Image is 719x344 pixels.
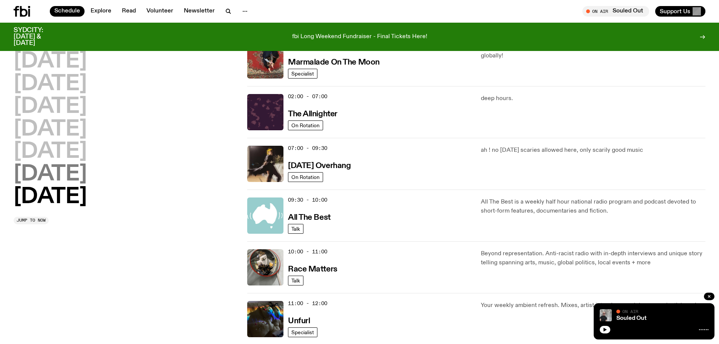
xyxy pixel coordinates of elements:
[288,265,337,273] h3: Race Matters
[288,264,337,273] a: Race Matters
[292,34,427,40] p: fbi Long Weekend Fundraiser - Final Tickets Here!
[14,119,87,140] button: [DATE]
[288,69,317,79] a: Specialist
[288,214,331,222] h3: All The Best
[288,248,327,255] span: 10:00 - 11:00
[481,197,705,216] p: All The Best is a weekly half hour national radio program and podcast devoted to short-form featu...
[288,276,303,285] a: Talk
[179,6,219,17] a: Newsletter
[660,8,690,15] span: Support Us
[655,6,705,17] button: Support Us
[481,146,705,155] p: ah ! no [DATE] scaries allowed here, only scarily good music
[622,309,638,314] span: On Air
[14,141,87,162] button: [DATE]
[291,174,320,180] span: On Rotation
[288,160,351,170] a: [DATE] Overhang
[247,42,283,79] img: Tommy - Persian Rug
[291,71,314,77] span: Specialist
[600,309,612,321] img: Stephen looks directly at the camera, wearing a black tee, black sunglasses and headphones around...
[14,27,62,46] h3: SYDCITY: [DATE] & [DATE]
[14,164,87,185] button: [DATE]
[288,224,303,234] a: Talk
[288,317,310,325] h3: Unfurl
[247,301,283,337] img: A piece of fabric is pierced by sewing pins with different coloured heads, a rainbow light is cas...
[288,212,331,222] a: All The Best
[288,110,337,118] h3: The Allnighter
[50,6,85,17] a: Schedule
[14,217,49,224] button: Jump to now
[14,51,87,72] button: [DATE]
[616,315,647,321] a: Souled Out
[288,172,323,182] a: On Rotation
[288,57,380,66] a: Marmalade On The Moon
[291,330,314,335] span: Specialist
[291,123,320,128] span: On Rotation
[481,301,705,310] p: Your weekly ambient refresh. Mixes, artist interviews and dreamy, celestial music.
[288,109,337,118] a: The Allnighter
[288,300,327,307] span: 11:00 - 12:00
[291,226,300,232] span: Talk
[288,196,327,204] span: 09:30 - 10:00
[288,120,323,130] a: On Rotation
[288,145,327,152] span: 07:00 - 09:30
[288,327,317,337] a: Specialist
[14,74,87,95] button: [DATE]
[288,93,327,100] span: 02:00 - 07:00
[86,6,116,17] a: Explore
[481,249,705,267] p: Beyond representation. Anti-racist radio with in-depth interviews and unique story telling spanni...
[288,59,380,66] h3: Marmalade On The Moon
[291,278,300,284] span: Talk
[247,249,283,285] img: A photo of the Race Matters team taken in a rear view or "blindside" mirror. A bunch of people of...
[142,6,178,17] a: Volunteer
[288,162,351,170] h3: [DATE] Overhang
[288,316,310,325] a: Unfurl
[481,42,705,60] p: Unweaving the threads of Psychedelia that connect the past to the present - globally!
[14,187,87,208] button: [DATE]
[117,6,140,17] a: Read
[14,96,87,117] button: [DATE]
[582,6,649,17] button: On AirSouled Out
[17,218,46,222] span: Jump to now
[481,94,705,103] p: deep hours.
